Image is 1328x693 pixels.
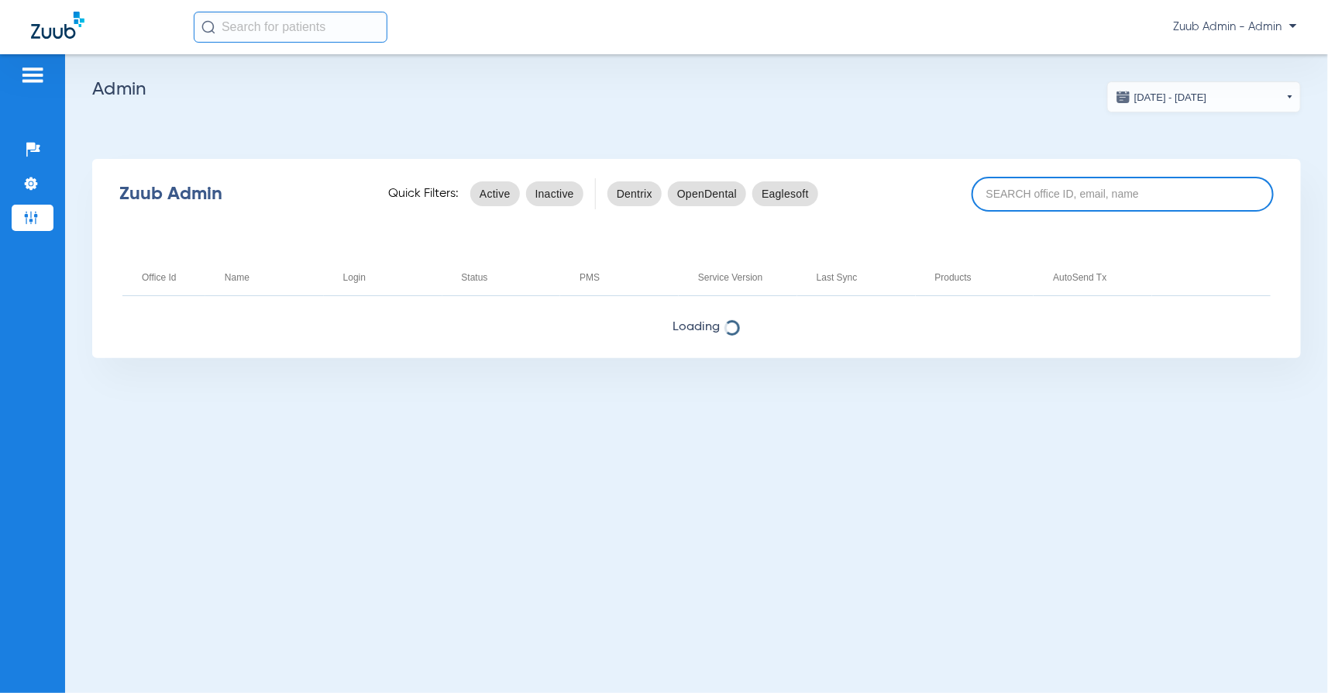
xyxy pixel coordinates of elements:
[20,66,45,84] img: hamburger-icon
[580,269,679,286] div: PMS
[470,178,583,209] mat-chip-listbox: status-filters
[698,269,762,286] div: Service Version
[535,186,574,202] span: Inactive
[462,269,488,286] div: Status
[31,12,84,39] img: Zuub Logo
[698,269,797,286] div: Service Version
[194,12,387,43] input: Search for patients
[1053,269,1106,286] div: AutoSend Tx
[1107,81,1301,112] button: [DATE] - [DATE]
[1116,89,1131,105] img: date.svg
[935,269,1034,286] div: Products
[817,269,916,286] div: Last Sync
[225,269,249,286] div: Name
[972,177,1274,212] input: SEARCH office ID, email, name
[92,319,1301,335] span: Loading
[201,20,215,34] img: Search Icon
[1053,269,1152,286] div: AutoSend Tx
[343,269,366,286] div: Login
[617,186,652,202] span: Dentrix
[119,186,361,202] div: Zuub Admin
[142,269,176,286] div: Office Id
[92,81,1301,97] h2: Admin
[1251,619,1328,693] iframe: Chat Widget
[762,186,809,202] span: Eaglesoft
[817,269,858,286] div: Last Sync
[1173,19,1297,35] span: Zuub Admin - Admin
[462,269,561,286] div: Status
[388,186,459,202] span: Quick Filters:
[225,269,324,286] div: Name
[677,186,737,202] span: OpenDental
[607,178,818,209] mat-chip-listbox: pms-filters
[935,269,972,286] div: Products
[343,269,442,286] div: Login
[480,186,511,202] span: Active
[142,269,205,286] div: Office Id
[580,269,600,286] div: PMS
